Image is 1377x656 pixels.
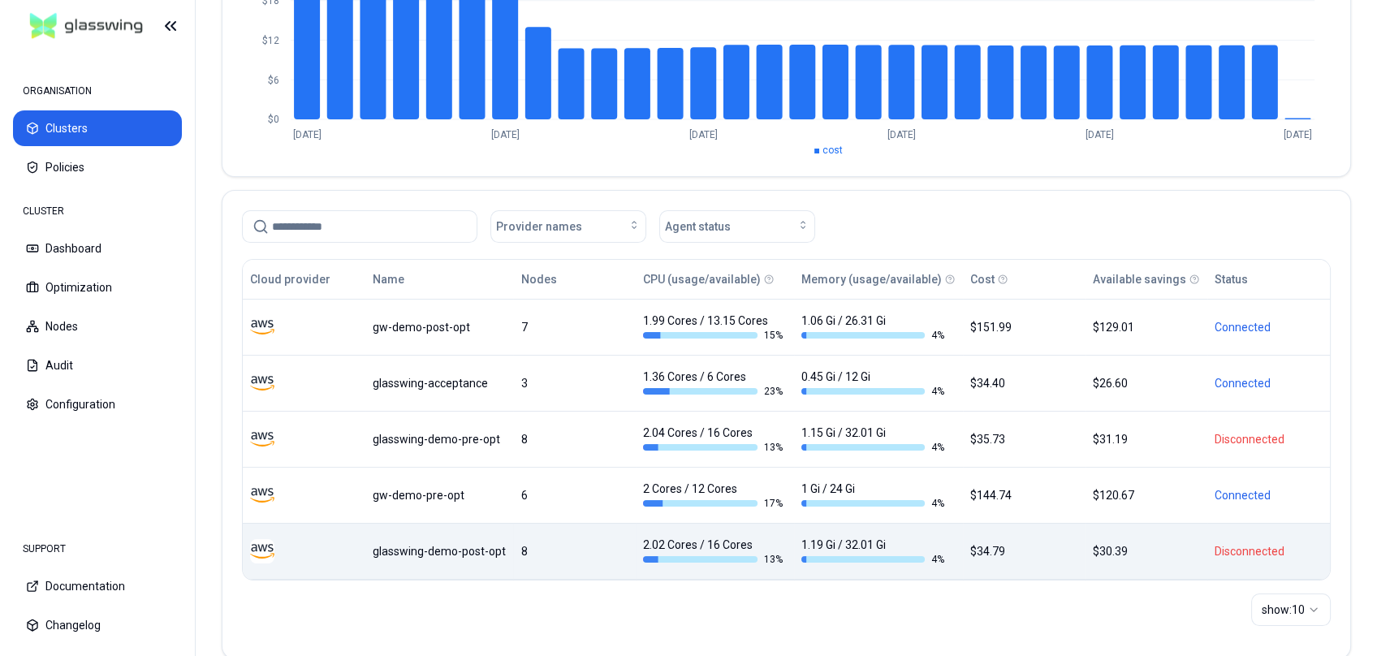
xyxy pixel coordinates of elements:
[250,539,274,563] img: aws
[520,431,628,447] div: 8
[373,375,507,391] div: glasswing-acceptance
[13,607,182,643] button: Changelog
[520,487,628,503] div: 6
[801,481,944,510] div: 1 Gi / 24 Gi
[250,483,274,507] img: aws
[643,481,786,510] div: 2 Cores / 12 Cores
[13,533,182,565] div: SUPPORT
[1093,263,1186,296] button: Available savings
[24,7,149,45] img: GlassWing
[643,263,761,296] button: CPU (usage/available)
[293,129,322,140] tspan: [DATE]
[1284,129,1312,140] tspan: [DATE]
[13,149,182,185] button: Policies
[373,487,507,503] div: gw-demo-pre-opt
[801,313,944,342] div: 1.06 Gi / 26.31 Gi
[643,425,786,454] div: 2.04 Cores / 16 Cores
[643,441,786,454] div: 13 %
[13,309,182,344] button: Nodes
[801,497,944,510] div: 4 %
[1215,375,1323,391] div: Connected
[250,427,274,451] img: aws
[1215,271,1248,287] div: Status
[643,537,786,566] div: 2.02 Cores / 16 Cores
[643,553,786,566] div: 13 %
[1093,487,1201,503] div: $120.67
[13,231,182,266] button: Dashboard
[1215,543,1323,559] div: Disconnected
[970,375,1078,391] div: $34.40
[822,145,843,156] span: cost
[643,369,786,398] div: 1.36 Cores / 6 Cores
[1093,375,1201,391] div: $26.60
[373,263,404,296] button: Name
[801,385,944,398] div: 4 %
[970,431,1078,447] div: $35.73
[13,110,182,146] button: Clusters
[801,425,944,454] div: 1.15 Gi / 32.01 Gi
[643,313,786,342] div: 1.99 Cores / 13.15 Cores
[373,319,507,335] div: gw-demo-post-opt
[665,218,731,235] span: Agent status
[801,537,944,566] div: 1.19 Gi / 32.01 Gi
[970,543,1078,559] div: $34.79
[250,263,330,296] button: Cloud provider
[13,75,182,107] div: ORGANISATION
[262,35,279,46] tspan: $12
[1215,319,1323,335] div: Connected
[520,375,628,391] div: 3
[13,568,182,604] button: Documentation
[1093,431,1201,447] div: $31.19
[887,129,916,140] tspan: [DATE]
[491,129,520,140] tspan: [DATE]
[13,195,182,227] div: CLUSTER
[689,129,718,140] tspan: [DATE]
[643,329,786,342] div: 15 %
[268,114,279,125] tspan: $0
[490,210,646,243] button: Provider names
[520,319,628,335] div: 7
[250,371,274,395] img: aws
[268,75,279,86] tspan: $6
[1215,431,1323,447] div: Disconnected
[13,270,182,305] button: Optimization
[1093,543,1201,559] div: $30.39
[970,319,1078,335] div: $151.99
[13,347,182,383] button: Audit
[250,315,274,339] img: aws
[520,263,556,296] button: Nodes
[970,263,995,296] button: Cost
[801,369,944,398] div: 0.45 Gi / 12 Gi
[801,329,944,342] div: 4 %
[970,487,1078,503] div: $144.74
[373,543,507,559] div: glasswing-demo-post-opt
[1086,129,1114,140] tspan: [DATE]
[373,431,507,447] div: glasswing-demo-pre-opt
[1093,319,1201,335] div: $129.01
[801,441,944,454] div: 4 %
[13,386,182,422] button: Configuration
[801,263,942,296] button: Memory (usage/available)
[1215,487,1323,503] div: Connected
[801,553,944,566] div: 4 %
[659,210,815,243] button: Agent status
[496,218,582,235] span: Provider names
[520,543,628,559] div: 8
[643,385,786,398] div: 23 %
[643,497,786,510] div: 17 %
